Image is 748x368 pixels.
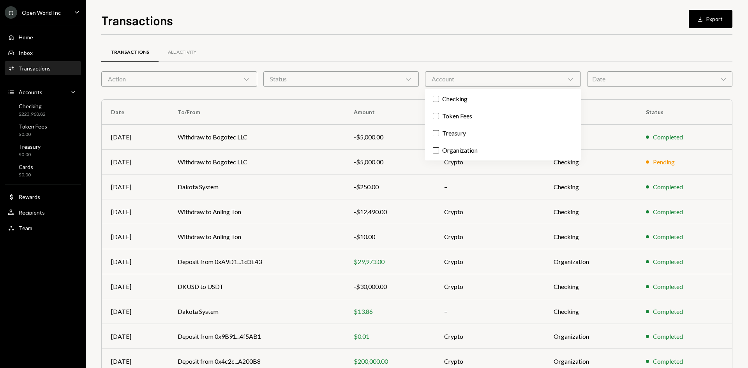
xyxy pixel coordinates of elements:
div: Recipients [19,209,45,216]
button: Token Fees [433,113,439,119]
a: Token Fees$0.00 [5,121,81,139]
button: Treasury [433,130,439,136]
a: Treasury$0.00 [5,141,81,160]
td: Organization [544,324,637,349]
a: Transactions [5,61,81,75]
div: Transactions [19,65,51,72]
div: [DATE] [111,307,159,316]
div: Completed [653,132,683,142]
div: [DATE] [111,207,159,217]
div: [DATE] [111,357,159,366]
a: Cards$0.00 [5,161,81,180]
div: $0.00 [19,151,41,158]
a: All Activity [159,42,206,62]
a: Inbox [5,46,81,60]
div: [DATE] [111,157,159,167]
a: Transactions [101,42,159,62]
div: Date [587,71,732,87]
td: Checking [544,224,637,249]
td: Checking [544,150,637,174]
a: Team [5,221,81,235]
div: [DATE] [111,257,159,266]
div: -$10.00 [354,232,426,241]
div: Pending [653,157,675,167]
label: Treasury [428,126,578,140]
div: -$12,490.00 [354,207,426,217]
div: O [5,6,17,19]
div: [DATE] [111,282,159,291]
button: Checking [433,96,439,102]
div: Treasury [19,143,41,150]
td: Crypto [435,199,544,224]
a: Home [5,30,81,44]
th: To/From [168,100,344,125]
label: Token Fees [428,109,578,123]
div: -$30,000.00 [354,282,426,291]
div: Rewards [19,194,40,200]
th: Account [544,100,637,125]
div: Completed [653,282,683,291]
div: Action [101,71,257,87]
td: Deposit from 0x9B91...4f5AB1 [168,324,344,349]
td: Crypto [435,150,544,174]
div: Completed [653,332,683,341]
a: Checking$223,968.82 [5,100,81,119]
td: Withdraw to Bogotec LLC [168,125,344,150]
div: Completed [653,232,683,241]
div: Transactions [111,49,149,56]
td: Checking [544,299,637,324]
td: Checking [544,274,637,299]
div: Checking [19,103,46,109]
div: Inbox [19,49,33,56]
a: Accounts [5,85,81,99]
div: Completed [653,207,683,217]
td: – [435,174,544,199]
td: Crypto [435,224,544,249]
td: Crypto [435,274,544,299]
a: Recipients [5,205,81,219]
div: [DATE] [111,182,159,192]
div: $13.86 [354,307,426,316]
div: $0.01 [354,332,426,341]
th: Date [102,100,168,125]
td: Withdraw to Anling Ton [168,199,344,224]
td: Withdraw to Bogotec LLC [168,150,344,174]
button: Export [689,10,732,28]
td: Checking [544,125,637,150]
td: – [435,299,544,324]
td: Crypto [435,324,544,349]
td: DKUSD to USDT [168,274,344,299]
div: Account [425,71,581,87]
div: [DATE] [111,332,159,341]
div: $29,973.00 [354,257,426,266]
div: Status [263,71,419,87]
div: Completed [653,307,683,316]
div: -$250.00 [354,182,426,192]
div: -$5,000.00 [354,157,426,167]
div: Open World Inc [22,9,61,16]
td: Organization [544,249,637,274]
td: Dakota System [168,299,344,324]
div: Home [19,34,33,40]
div: Accounts [19,89,42,95]
td: Withdraw to Anling Ton [168,224,344,249]
div: Completed [653,182,683,192]
h1: Transactions [101,12,173,28]
label: Organization [428,143,578,157]
div: Cards [19,164,33,170]
div: -$5,000.00 [354,132,426,142]
td: Checking [544,199,637,224]
div: Completed [653,257,683,266]
a: Rewards [5,190,81,204]
th: Status [637,100,732,125]
label: Checking [428,92,578,106]
div: All Activity [168,49,196,56]
button: Organization [433,147,439,153]
div: Team [19,225,32,231]
div: $0.00 [19,131,47,138]
div: [DATE] [111,132,159,142]
div: Completed [653,357,683,366]
div: [DATE] [111,232,159,241]
td: Dakota System [168,174,344,199]
td: Checking [544,174,637,199]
